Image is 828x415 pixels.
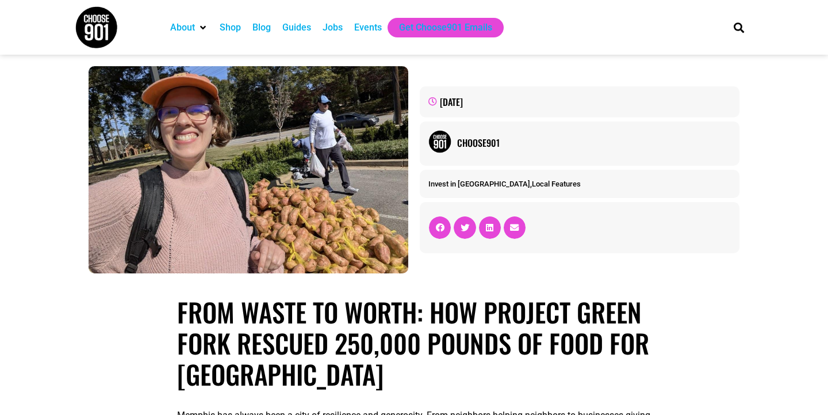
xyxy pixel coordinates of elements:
[428,130,451,153] img: Picture of Choose901
[428,180,530,188] a: Invest in [GEOGRAPHIC_DATA]
[164,18,714,37] nav: Main nav
[440,95,463,109] time: [DATE]
[177,296,651,390] h1: From waste to worth: How Project Green Fork rescued 250,000 pounds of food for [GEOGRAPHIC_DATA]
[479,216,501,238] div: Share on linkedin
[428,180,581,188] span: ,
[220,21,241,35] a: Shop
[454,216,476,238] div: Share on twitter
[429,216,451,238] div: Share on facebook
[170,21,195,35] a: About
[457,136,731,150] a: Choose901
[399,21,492,35] a: Get Choose901 Emails
[164,18,214,37] div: About
[252,21,271,35] a: Blog
[504,216,526,238] div: Share on email
[730,18,749,37] div: Search
[354,21,382,35] a: Events
[282,21,311,35] a: Guides
[323,21,343,35] a: Jobs
[532,180,581,188] a: Local Features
